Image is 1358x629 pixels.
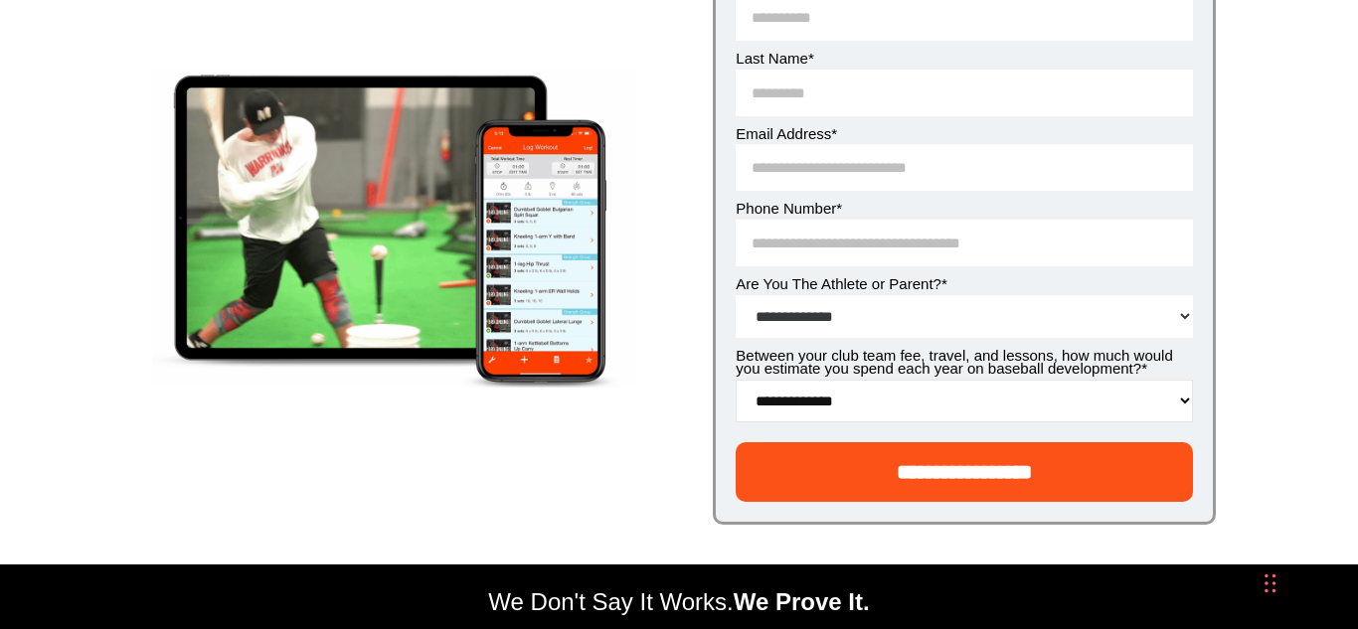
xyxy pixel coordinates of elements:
span: Between your club team fee, travel, and lessons, how much would you estimate you spend each year ... [736,347,1172,377]
span: We Don't Say It Works. [488,588,733,615]
span: Are You The Athlete or Parent? [736,275,941,292]
span: We Prove It. [734,588,870,615]
div: Drag [1265,553,1276,613]
span: Email Address [736,125,831,142]
span: Phone Number [736,200,836,217]
span: Last Name [736,50,808,67]
img: Top 5 Workouts - Exit [152,66,635,389]
iframe: Chat Widget [1074,414,1358,629]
